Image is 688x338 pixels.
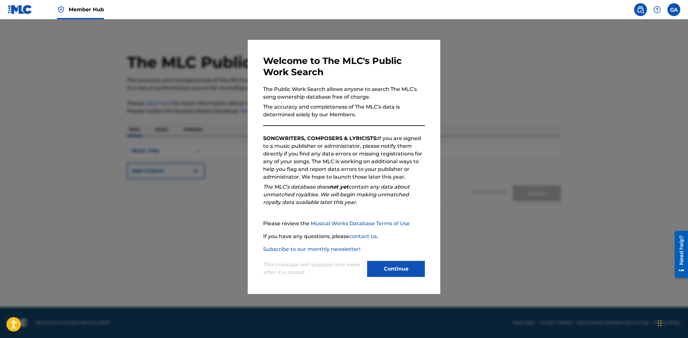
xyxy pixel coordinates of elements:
[634,3,647,16] a: Public Search
[311,220,410,227] a: Musical Works Database Terms of Use
[263,135,378,141] strong: SONGWRITERS, COMPOSERS & LYRICISTS:
[57,6,65,13] img: Top Rightsholder
[329,184,348,190] strong: not yet
[637,6,644,13] img: search
[656,307,688,338] iframe: Chat Widget
[667,3,680,16] div: User Menu
[670,227,688,281] iframe: Resource Center
[8,5,32,14] img: MLC Logo
[263,135,425,181] p: If you are signed to a music publisher or administrator, please notify them directly if you find ...
[653,6,661,13] img: help
[658,314,662,333] div: Drag
[263,246,360,252] a: Subscribe to our monthly newsletter!
[349,233,377,239] a: contact us
[263,184,410,205] em: The MLC’s database does contain any data about unmatched royalties. We will begin making unmatche...
[263,55,425,78] h3: Welcome to The MLC's Public Work Search
[69,6,104,13] span: Member Hub
[263,261,363,276] p: This message will reappear one week after it is closed.
[263,85,425,101] p: The Public Work Search allows anyone to search The MLC’s song ownership database free of charge.
[367,261,425,277] button: Continue
[263,233,425,240] p: If you have any questions, please .
[263,220,425,227] p: Please review the
[263,103,425,119] p: The accuracy and completeness of The MLC’s data is determined solely by our Members.
[651,3,664,16] div: Help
